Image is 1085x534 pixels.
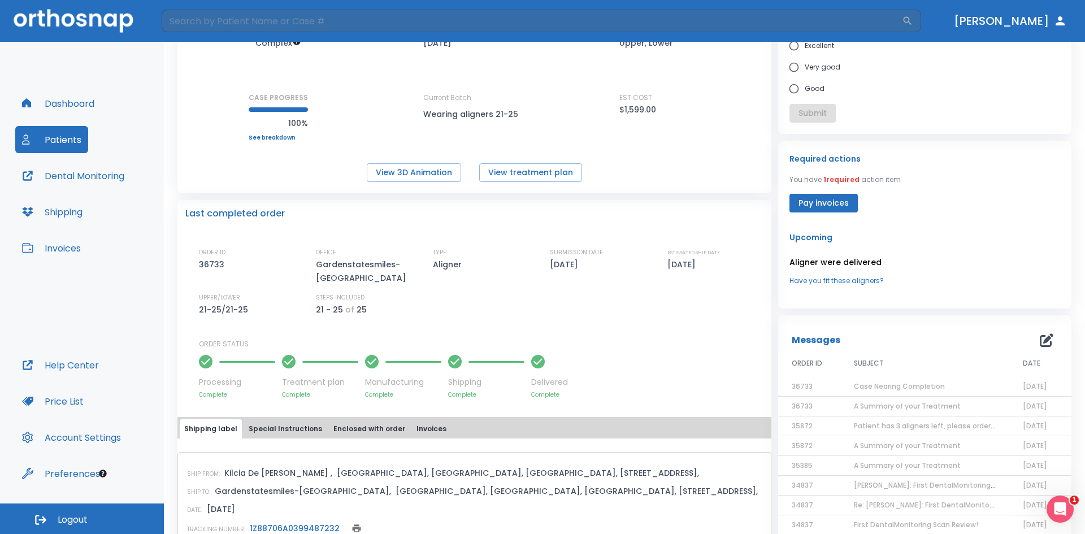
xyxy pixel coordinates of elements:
p: Upper, Lower [619,36,673,50]
button: Invoices [15,235,88,262]
span: 35385 [792,461,813,470]
p: 21 - 25 [316,303,343,316]
span: Patient has 3 aligners left, please order next set! [854,421,1024,431]
p: of [345,303,354,316]
span: DATE [1023,358,1040,368]
button: Patients [15,126,88,153]
button: Enclosed with order [329,419,410,439]
span: [DATE] [1023,381,1047,391]
span: 35872 [792,421,813,431]
p: 21-25/21-25 [199,303,252,316]
p: You have action item [789,175,901,185]
p: Complete [531,390,568,399]
span: [DATE] [1023,441,1047,450]
div: tabs [180,419,769,439]
button: View 3D Animation [367,163,461,182]
span: Case Nearing Completion [854,381,945,391]
span: 34837 [792,480,813,490]
p: SHIP FROM: [187,469,220,479]
button: View treatment plan [479,163,582,182]
p: [GEOGRAPHIC_DATA], [GEOGRAPHIC_DATA], [GEOGRAPHIC_DATA], [STREET_ADDRESS], [396,484,758,498]
p: ORDER ID [199,248,225,258]
span: [DATE] [1023,500,1047,510]
span: 36733 [792,401,813,411]
p: Last completed order [185,207,285,220]
span: Excellent [805,39,834,53]
button: Help Center [15,351,106,379]
button: Dental Monitoring [15,162,131,189]
span: Good [805,82,824,95]
p: Complete [199,390,275,399]
button: Invoices [412,419,451,439]
p: Aligner [433,258,466,271]
span: SUBJECT [854,358,884,368]
p: 100% [249,116,308,130]
button: Dashboard [15,90,101,117]
p: Treatment plan [282,376,358,388]
p: Complete [282,390,358,399]
p: ORDER STATUS [199,339,763,349]
a: 1Z88706A0399487232 [250,523,340,534]
p: Kilcia De [PERSON_NAME] , [224,466,332,480]
a: See breakdown [249,134,308,141]
span: 34837 [792,520,813,529]
p: [DATE] [667,258,700,271]
input: Search by Patient Name or Case # [162,10,902,32]
p: ESTIMATED SHIP DATE [667,248,720,258]
button: Account Settings [15,424,128,451]
span: ORDER ID [792,358,822,368]
iframe: Intercom live chat [1047,496,1074,523]
span: A Summary of your Treatment [854,401,961,411]
button: [PERSON_NAME] [949,11,1071,31]
p: Current Batch [423,93,525,103]
span: 1 required [823,175,860,184]
p: Manufacturing [365,376,441,388]
p: CASE PROGRESS [249,93,308,103]
p: Processing [199,376,275,388]
p: OFFICE [316,248,336,258]
span: [DATE] [1023,520,1047,529]
span: First DentalMonitoring Scan Review! [854,520,978,529]
span: A Summary of your Treatment [854,461,961,470]
p: SHIP TO: [187,487,210,497]
span: 34837 [792,500,813,510]
p: Shipping [448,376,524,388]
p: UPPER/LOWER [199,293,240,303]
span: 35872 [792,441,813,450]
span: 1 [1070,496,1079,505]
p: Complete [365,390,441,399]
p: SUBMISSION DATE [550,248,603,258]
p: EST COST [619,93,652,103]
p: 36733 [199,258,228,271]
span: Very good [805,60,840,74]
span: [DATE] [1023,480,1047,490]
button: Special Instructions [244,419,327,439]
span: 36733 [792,381,813,391]
p: Aligner were delivered [789,255,1060,269]
p: Delivered [531,376,568,388]
p: [DATE] [423,36,452,50]
a: Have you fit these aligners? [789,276,1060,286]
p: TYPE [433,248,446,258]
button: Price List [15,388,90,415]
p: [GEOGRAPHIC_DATA], [GEOGRAPHIC_DATA], [GEOGRAPHIC_DATA], [STREET_ADDRESS], [337,466,699,480]
p: STEPS INCLUDED [316,293,364,303]
span: Logout [58,514,88,526]
button: Shipping label [180,419,242,439]
span: [DATE] [1023,401,1047,411]
p: [DATE] [550,258,582,271]
span: Up to 50 Steps (100 aligners) [255,37,301,49]
span: A Summary of your Treatment [854,441,961,450]
button: Pay invoices [789,194,858,212]
span: [DATE] [1023,421,1047,431]
p: $1,599.00 [619,103,656,116]
p: Complete [448,390,524,399]
p: [DATE] [207,502,235,516]
p: Gardenstatesmiles-[GEOGRAPHIC_DATA] [316,258,412,285]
